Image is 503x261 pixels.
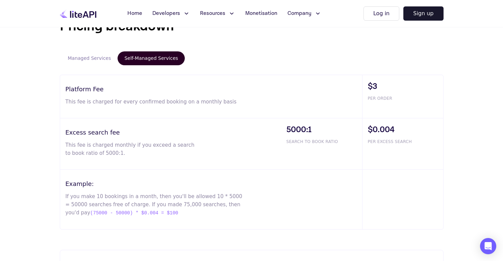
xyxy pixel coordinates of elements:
[368,124,443,136] span: $0.004
[123,7,146,20] a: Home
[66,85,362,94] h3: Platform Fee
[118,51,185,65] button: Self-Managed Services
[66,98,244,106] p: This fee is charged for every confirmed booking on a monthly basis
[241,7,281,20] a: Monetisation
[90,209,178,217] span: (75000 - 50000) * $0.004 = $100
[403,6,443,21] button: Sign up
[148,7,194,20] button: Developers
[66,141,195,157] p: This fee is charged monthly if you exceed a search to book ratio of 5000:1.
[283,7,325,20] button: Company
[368,80,443,93] span: $3
[127,9,142,18] span: Home
[286,139,362,145] span: SEARCH TO BOOK RATIO
[286,124,362,136] span: 5000:1
[66,179,362,188] h3: Example:
[368,139,443,145] span: PER EXCESS SEARCH
[61,51,118,65] button: Managed Services
[287,9,311,18] span: Company
[480,238,496,254] div: Open Intercom Messenger
[66,192,244,217] p: If you make 10 bookings in a month, then you'll be allowed 10 * 5000 = 50000 searches free of cha...
[66,128,281,137] h3: Excess search fee
[368,95,443,101] span: PER ORDER
[245,9,277,18] span: Monetisation
[363,6,399,21] button: Log in
[200,9,225,18] span: Resources
[152,9,180,18] span: Developers
[196,7,239,20] button: Resources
